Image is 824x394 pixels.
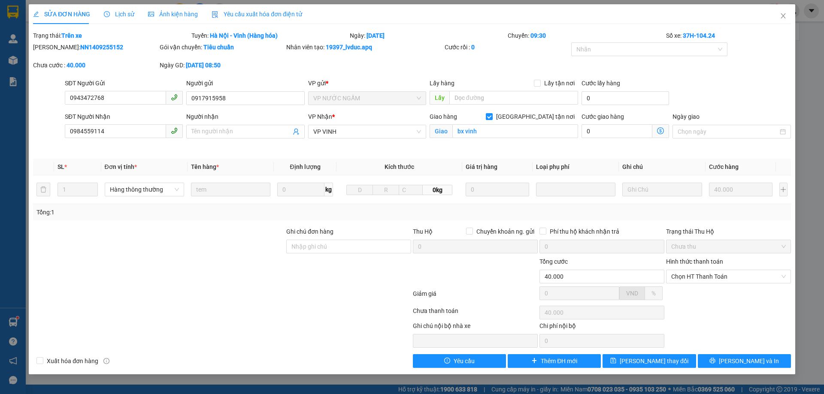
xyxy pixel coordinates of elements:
button: plus [779,183,788,196]
b: Tiêu chuẩn [203,44,234,51]
input: Cước giao hàng [582,124,652,138]
span: plus [531,358,537,364]
div: SĐT Người Nhận [65,112,183,121]
div: Người gửi [186,78,304,88]
span: Tên hàng [191,163,219,170]
span: picture [148,11,154,17]
span: Lấy [430,91,449,105]
span: Giá trị hàng [466,163,497,170]
span: edit [33,11,39,17]
div: Chuyến: [507,31,665,40]
div: Chưa cước : [33,60,158,70]
div: Gói vận chuyển: [160,42,285,52]
div: Số xe: [665,31,792,40]
input: C [399,185,423,195]
span: [PERSON_NAME] thay đổi [620,356,688,366]
div: Trạng thái Thu Hộ [666,227,791,236]
div: Tổng: 1 [36,208,318,217]
b: 37H-104.24 [683,32,715,39]
input: D [346,185,373,195]
div: VP gửi [308,78,426,88]
span: Yêu cầu [454,356,475,366]
b: 40.000 [67,62,85,69]
span: phone [171,127,178,134]
input: Cước lấy hàng [582,91,669,105]
span: Chọn HT Thanh Toán [671,270,786,283]
button: save[PERSON_NAME] thay đổi [603,354,696,368]
button: delete [36,183,50,196]
th: Loại phụ phí [533,159,619,175]
span: Yêu cầu xuất hóa đơn điện tử [212,11,302,18]
div: Ngày GD: [160,60,285,70]
div: Tuyến: [191,31,349,40]
span: Kích thước [385,163,414,170]
span: VP VINH [313,125,421,138]
span: SL [58,163,64,170]
span: Hàng thông thường [110,183,179,196]
div: [PERSON_NAME]: [33,42,158,52]
input: Dọc đường [449,91,578,105]
span: Giao hàng [430,113,457,120]
span: Tổng cước [539,258,568,265]
span: Đơn vị tính [105,163,137,170]
span: Xuất hóa đơn hàng [43,356,102,366]
span: dollar-circle [657,127,664,134]
span: Phí thu hộ khách nhận trả [546,227,623,236]
div: Ghi chú nội bộ nhà xe [413,321,538,334]
span: kg [324,183,333,196]
span: Thu Hộ [413,228,433,235]
div: Nhân viên tạo: [286,42,443,52]
span: SỬA ĐƠN HÀNG [33,11,90,18]
b: Hà Nội - Vinh (Hàng hóa) [210,32,278,39]
div: Chưa thanh toán [412,306,539,321]
span: [PERSON_NAME] và In [719,356,779,366]
b: Trên xe [61,32,82,39]
div: Trạng thái: [32,31,191,40]
input: 0 [709,183,773,196]
th: Ghi chú [619,159,705,175]
input: Ngày giao [678,127,778,136]
b: [DATE] 08:50 [186,62,221,69]
input: Ghi chú đơn hàng [286,240,411,253]
span: phone [171,94,178,101]
label: Ngày giao [673,113,700,120]
b: NN1409255152 [80,44,123,51]
span: Chuyển khoản ng. gửi [473,227,538,236]
span: exclamation-circle [444,358,450,364]
img: icon [212,11,218,18]
span: Lấy hàng [430,80,454,87]
button: plusThêm ĐH mới [508,354,601,368]
span: VP NƯỚC NGẦM [313,92,421,105]
input: R [373,185,399,195]
b: [DATE] [367,32,385,39]
b: 0 [471,44,475,51]
div: Giảm giá [412,289,539,304]
div: Chi phí nội bộ [539,321,664,334]
span: Lịch sử [104,11,134,18]
input: 0 [466,183,530,196]
span: Giao [430,124,452,138]
button: Close [771,4,795,28]
label: Cước giao hàng [582,113,624,120]
span: close [780,12,787,19]
span: 0kg [423,185,452,195]
span: Ảnh kiện hàng [148,11,198,18]
span: % [651,290,656,297]
div: Cước rồi : [445,42,570,52]
label: Hình thức thanh toán [666,258,723,265]
span: clock-circle [104,11,110,17]
b: 09:30 [530,32,546,39]
span: Lấy tận nơi [541,78,578,88]
button: exclamation-circleYêu cầu [413,354,506,368]
span: Thêm ĐH mới [541,356,577,366]
div: Người nhận [186,112,304,121]
span: [GEOGRAPHIC_DATA] tận nơi [493,112,578,121]
div: Ngày: [349,31,507,40]
button: printer[PERSON_NAME] và In [698,354,791,368]
span: Chưa thu [671,240,786,253]
label: Cước lấy hàng [582,80,620,87]
b: 19397_lvduc.apq [326,44,372,51]
span: VP Nhận [308,113,332,120]
span: info-circle [103,358,109,364]
input: VD: Bàn, Ghế [191,183,270,196]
